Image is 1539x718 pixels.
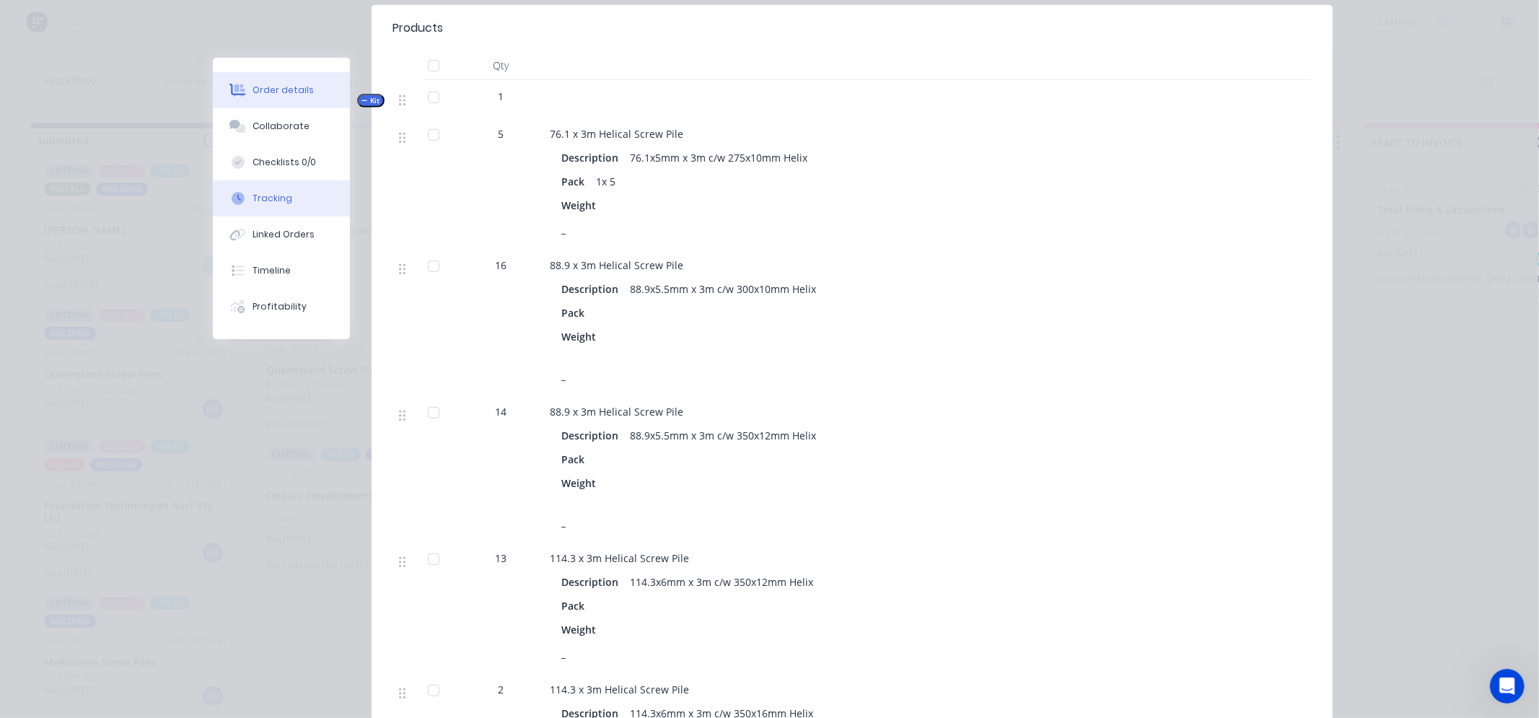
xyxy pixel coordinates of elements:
[213,144,350,180] button: Checklists 0/0
[496,258,507,273] span: 16
[213,180,350,216] button: Tracking
[562,473,602,494] div: Weight
[562,195,602,216] div: Weight
[562,572,625,592] div: Description
[591,171,622,192] div: 1x 5
[562,619,602,640] div: Weight
[625,425,823,446] div: 88.9x5.5mm x 3m c/w 350x12mm Helix
[253,192,292,205] div: Tracking
[253,228,315,241] div: Linked Orders
[562,147,625,168] div: Description
[551,127,684,141] span: 76.1 x 3m Helical Screw Pile
[562,643,584,664] div: _
[1490,669,1525,704] iframe: Intercom live chat
[213,108,350,144] button: Collaborate
[562,326,602,347] div: Weight
[562,219,584,240] div: _
[499,126,504,141] span: 5
[499,682,504,697] span: 2
[562,449,591,470] div: Pack
[551,405,684,419] span: 88.9 x 3m Helical Screw Pile
[253,264,291,277] div: Timeline
[253,84,314,97] div: Order details
[562,302,591,323] div: Pack
[213,72,350,108] button: Order details
[551,551,690,565] span: 114.3 x 3m Helical Screw Pile
[562,425,625,446] div: Description
[253,156,316,169] div: Checklists 0/0
[357,94,385,108] button: Kit
[213,216,350,253] button: Linked Orders
[213,253,350,289] button: Timeline
[361,95,380,106] span: Kit
[496,404,507,419] span: 14
[562,595,591,616] div: Pack
[562,279,625,299] div: Description
[499,89,504,104] span: 1
[393,19,444,37] div: Products
[562,512,584,533] div: _
[562,171,591,192] div: Pack
[458,51,545,80] div: Qty
[253,300,307,313] div: Profitability
[625,279,823,299] div: 88.9x5.5mm x 3m c/w 300x10mm Helix
[551,258,684,272] span: 88.9 x 3m Helical Screw Pile
[625,572,820,592] div: 114.3x6mm x 3m c/w 350x12mm Helix
[253,120,310,133] div: Collaborate
[625,147,814,168] div: 76.1x5mm x 3m c/w 275x10mm Helix
[551,683,690,696] span: 114.3 x 3m Helical Screw Pile
[496,551,507,566] span: 13
[562,365,584,386] div: _
[213,289,350,325] button: Profitability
